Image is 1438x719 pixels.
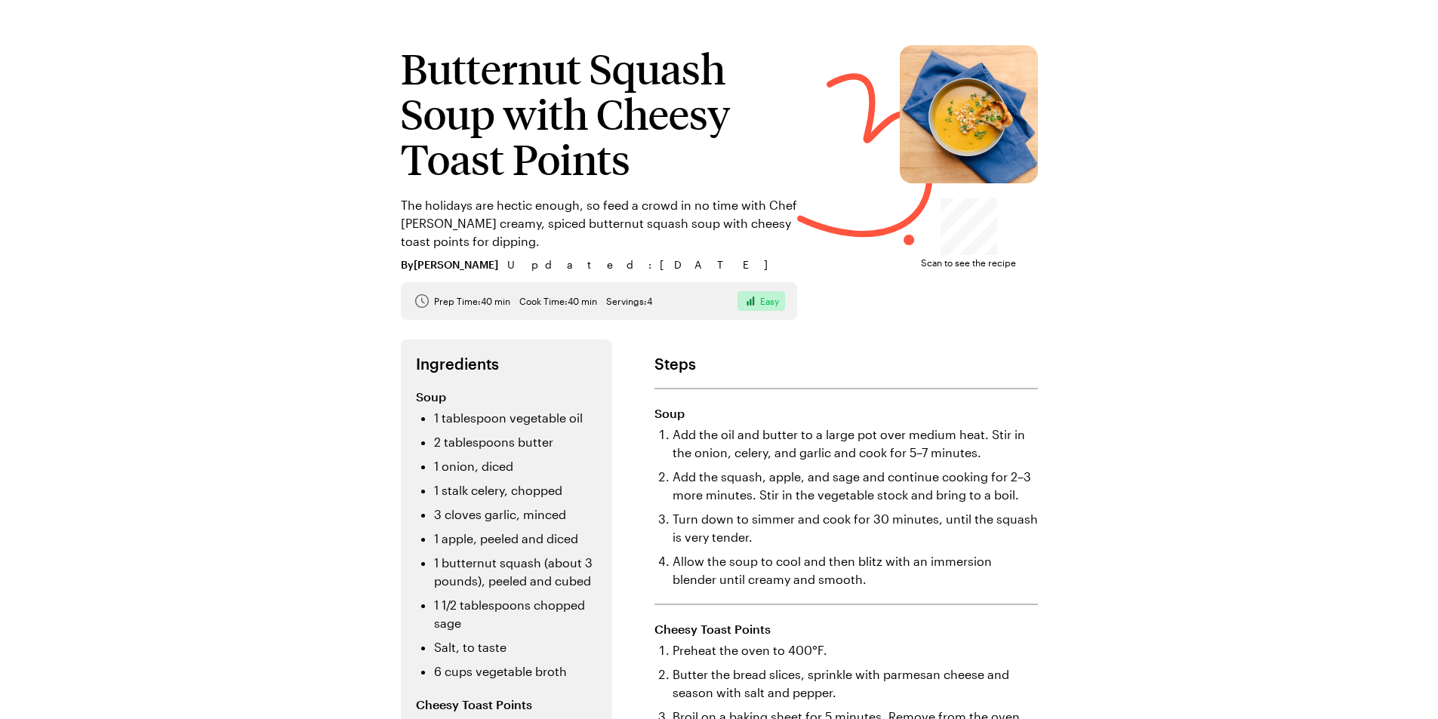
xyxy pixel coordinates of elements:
h3: Cheesy Toast Points [654,620,1038,638]
span: Scan to see the recipe [921,255,1016,270]
h3: Soup [654,404,1038,422]
li: 1 tablespoon vegetable oil [434,409,597,427]
li: Add the squash, apple, and sage and continue cooking for 2–3 more minutes. Stir in the vegetable ... [673,468,1038,504]
h2: Steps [654,355,1038,373]
li: 1 onion, diced [434,457,597,475]
span: By [PERSON_NAME] [401,257,498,273]
h3: Soup [416,388,597,406]
li: Add the oil and butter to a large pot over medium heat. Stir in the onion, celery, and garlic and... [673,426,1038,462]
span: Cook Time: 40 min [519,295,597,307]
li: Allow the soup to cool and then blitz with an immersion blender until creamy and smooth. [673,552,1038,588]
li: Preheat the oven to 400°F. [673,641,1038,659]
li: 6 cups vegetable broth [434,662,597,681]
li: Salt, to taste [434,638,597,656]
span: Updated : [DATE] [507,257,783,273]
h3: Cheesy Toast Points [416,696,597,714]
li: Butter the bread slices, sprinkle with parmesan cheese and season with salt and pepper. [673,665,1038,702]
h1: Butternut Squash Soup with Cheesy Toast Points [401,45,797,181]
img: Butternut Squash Soup with Cheesy Toast Points [900,45,1038,183]
span: Prep Time: 40 min [434,295,510,307]
li: 2 tablespoons butter [434,433,597,451]
li: 1 apple, peeled and diced [434,530,597,548]
li: 1 butternut squash (about 3 pounds), peeled and cubed [434,554,597,590]
span: Servings: 4 [606,295,652,307]
p: The holidays are hectic enough, so feed a crowd in no time with Chef [PERSON_NAME] creamy, spiced... [401,196,797,250]
li: 3 cloves garlic, minced [434,505,597,524]
h2: Ingredients [416,355,597,373]
li: Turn down to simmer and cook for 30 minutes, until the squash is very tender. [673,510,1038,546]
li: 1 stalk celery, chopped [434,481,597,499]
span: Easy [760,295,779,307]
li: 1 1/2 tablespoons chopped sage [434,596,597,632]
